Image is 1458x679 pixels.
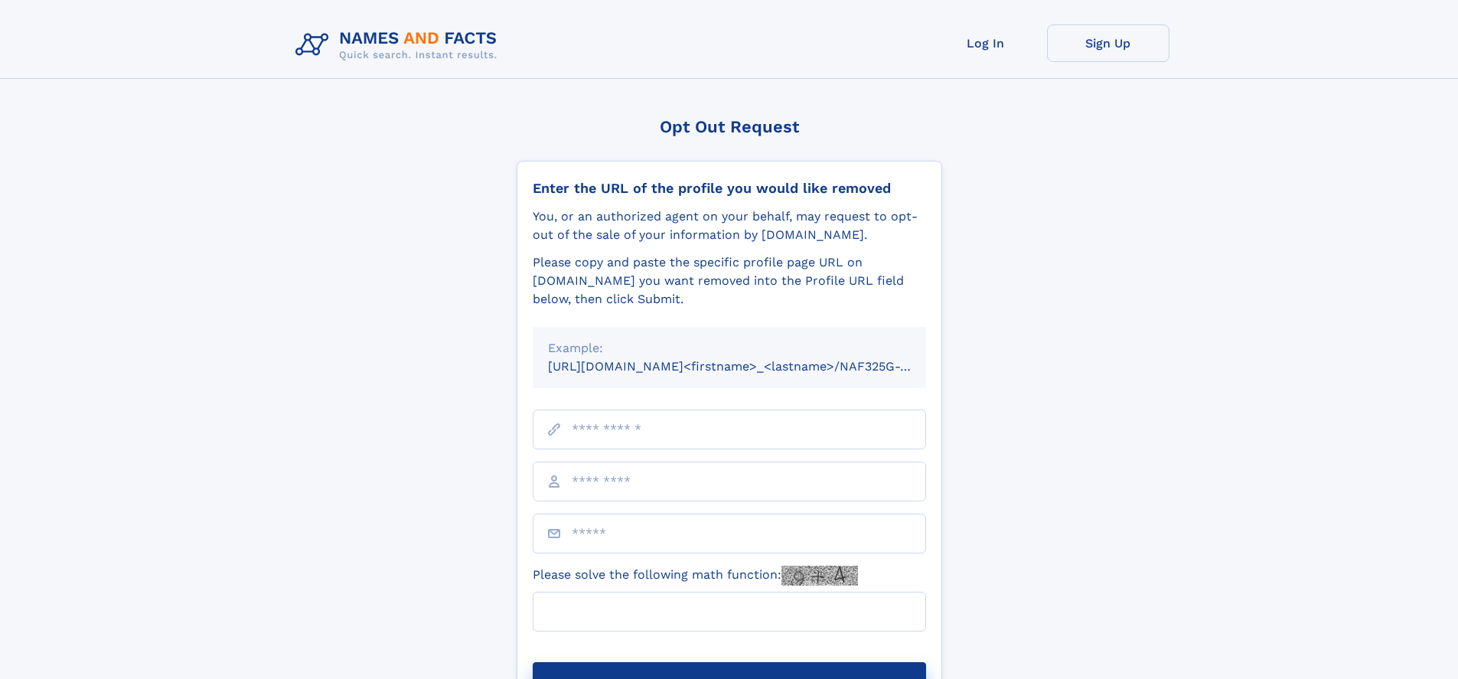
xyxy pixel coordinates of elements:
[517,117,942,136] div: Opt Out Request
[533,253,926,308] div: Please copy and paste the specific profile page URL on [DOMAIN_NAME] you want removed into the Pr...
[925,24,1047,62] a: Log In
[548,339,911,357] div: Example:
[533,566,858,586] label: Please solve the following math function:
[1047,24,1169,62] a: Sign Up
[533,207,926,244] div: You, or an authorized agent on your behalf, may request to opt-out of the sale of your informatio...
[533,180,926,197] div: Enter the URL of the profile you would like removed
[548,359,955,374] small: [URL][DOMAIN_NAME]<firstname>_<lastname>/NAF325G-xxxxxxxx
[289,24,510,66] img: Logo Names and Facts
